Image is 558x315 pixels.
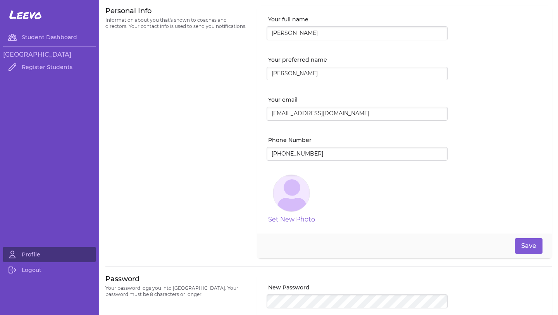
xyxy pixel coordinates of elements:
label: Your full name [268,16,448,23]
label: Your preferred name [268,56,448,64]
a: Profile [3,247,96,262]
input: Your phone number [267,147,448,161]
label: Your email [268,96,448,104]
input: Richard Button [267,26,448,40]
a: Student Dashboard [3,29,96,45]
label: New Password [268,284,448,291]
label: Phone Number [268,136,448,144]
h3: [GEOGRAPHIC_DATA] [3,50,96,59]
h3: Password [105,274,248,284]
input: Richard [267,67,448,81]
button: Set New Photo [268,215,315,224]
p: Your password logs you into [GEOGRAPHIC_DATA]. Your password must be 8 characters or longer. [105,285,248,298]
a: Register Students [3,59,96,75]
span: Leevo [9,8,42,22]
h3: Personal Info [105,6,248,16]
input: richard@example.com [267,107,448,121]
a: Logout [3,262,96,278]
button: Save [515,238,542,254]
p: Information about you that's shown to coaches and directors. Your contact info is used to send yo... [105,17,248,29]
